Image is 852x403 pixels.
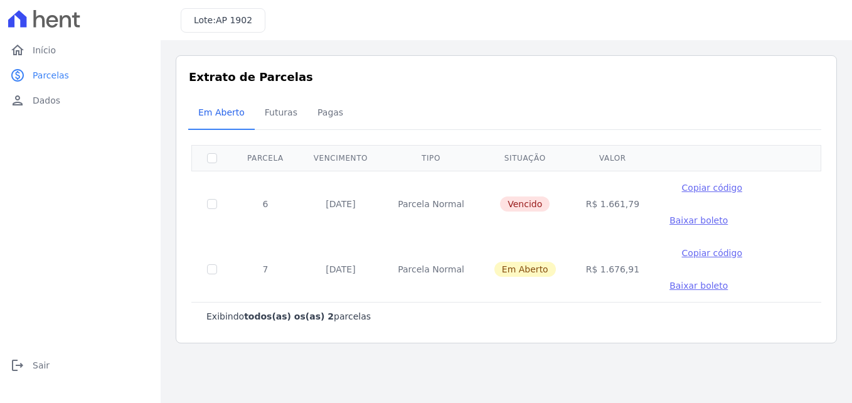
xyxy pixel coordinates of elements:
span: Baixar boleto [669,215,728,225]
td: R$ 1.676,91 [571,237,654,302]
button: Copiar código [669,247,754,259]
td: Parcela Normal [383,237,479,302]
a: Pagas [307,97,353,130]
a: Em Aberto [188,97,255,130]
span: Vencido [500,196,550,212]
span: Copiar código [682,248,742,258]
span: AP 1902 [216,15,252,25]
a: paidParcelas [5,63,156,88]
i: person [10,93,25,108]
td: Parcela Normal [383,171,479,237]
th: Valor [571,145,654,171]
th: Tipo [383,145,479,171]
span: Baixar boleto [669,281,728,291]
h3: Extrato de Parcelas [189,68,824,85]
i: logout [10,358,25,373]
span: Sair [33,359,50,372]
span: Parcelas [33,69,69,82]
b: todos(as) os(as) 2 [244,311,334,321]
td: 7 [232,237,299,302]
span: Em Aberto [191,100,252,125]
i: home [10,43,25,58]
a: Baixar boleto [669,279,728,292]
a: personDados [5,88,156,113]
span: Pagas [310,100,351,125]
a: logoutSair [5,353,156,378]
h3: Lote: [194,14,252,27]
td: R$ 1.661,79 [571,171,654,237]
th: Parcela [232,145,299,171]
th: Situação [479,145,571,171]
span: Copiar código [682,183,742,193]
button: Copiar código [669,181,754,194]
td: [DATE] [299,171,383,237]
td: 6 [232,171,299,237]
a: homeInício [5,38,156,63]
th: Vencimento [299,145,383,171]
span: Em Aberto [494,262,556,277]
td: [DATE] [299,237,383,302]
i: paid [10,68,25,83]
span: Início [33,44,56,56]
a: Baixar boleto [669,214,728,227]
span: Futuras [257,100,305,125]
a: Futuras [255,97,307,130]
span: Dados [33,94,60,107]
p: Exibindo parcelas [206,310,371,323]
